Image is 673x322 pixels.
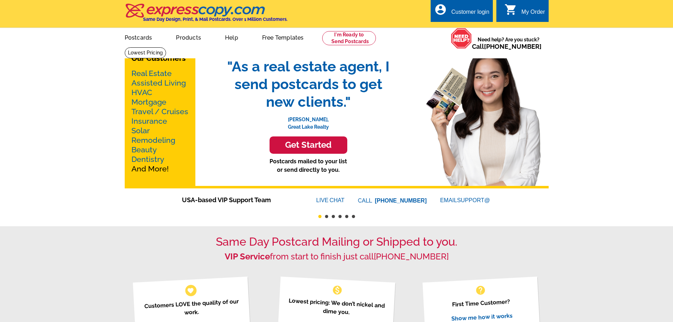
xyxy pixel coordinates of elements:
a: Solar [131,126,150,135]
a: [PHONE_NUMBER] [375,198,427,204]
h3: Get Started [278,140,338,150]
a: Insurance [131,117,167,125]
a: Same Day Design, Print, & Mail Postcards. Over 1 Million Customers. [125,8,288,22]
strong: VIP Service [225,251,270,262]
a: Travel / Cruises [131,107,188,116]
p: Customers LOVE the quality of our work. [142,297,242,319]
span: Need help? Are you stuck? [472,36,545,50]
div: Customer login [451,9,489,19]
button: 5 of 6 [345,215,348,218]
span: monetization_on [332,285,343,296]
div: My Order [521,9,545,19]
a: EMAILSUPPORT@ [440,197,491,203]
span: favorite [187,287,194,294]
a: [PHONE_NUMBER] [374,251,449,262]
i: shopping_cart [504,3,517,16]
p: [PERSON_NAME], Great Lake Realty [220,111,397,131]
span: USA-based VIP Support Team [182,195,295,205]
a: Free Templates [251,29,315,45]
a: Postcards [113,29,164,45]
a: [PHONE_NUMBER] [484,43,542,50]
h1: Same Day Postcard Mailing or Shipped to you. [125,235,549,248]
font: SUPPORT@ [457,196,491,205]
span: "As a real estate agent, I send postcards to get new clients." [220,58,397,111]
a: Get Started [220,136,397,154]
img: help [451,28,472,49]
h4: Same Day Design, Print, & Mail Postcards. Over 1 Million Customers. [143,17,288,22]
p: And More! [131,69,189,174]
font: LIVE [316,196,330,205]
a: Help [214,29,249,45]
p: Lowest pricing: We don’t nickel and dime you. [287,296,386,318]
h2: from start to finish just call [125,252,549,262]
i: account_circle [434,3,447,16]
button: 1 of 6 [318,215,321,218]
a: Real Estate [131,69,172,78]
a: LIVECHAT [316,197,344,203]
font: CALL [358,197,373,205]
a: Remodeling [131,136,175,145]
button: 2 of 6 [325,215,328,218]
a: Assisted Living [131,78,186,87]
button: 6 of 6 [352,215,355,218]
button: 4 of 6 [338,215,342,218]
p: Postcards mailed to your list or send directly to you. [220,157,397,174]
a: Show me how it works [451,312,513,322]
a: shopping_cart My Order [504,8,545,17]
a: Beauty [131,145,157,154]
a: Products [165,29,212,45]
button: 3 of 6 [332,215,335,218]
p: First Time Customer? [431,296,531,310]
span: Call [472,43,542,50]
a: account_circle Customer login [434,8,489,17]
span: help [475,285,486,296]
a: Dentistry [131,155,164,164]
a: HVAC [131,88,152,97]
a: Mortgage [131,98,166,106]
